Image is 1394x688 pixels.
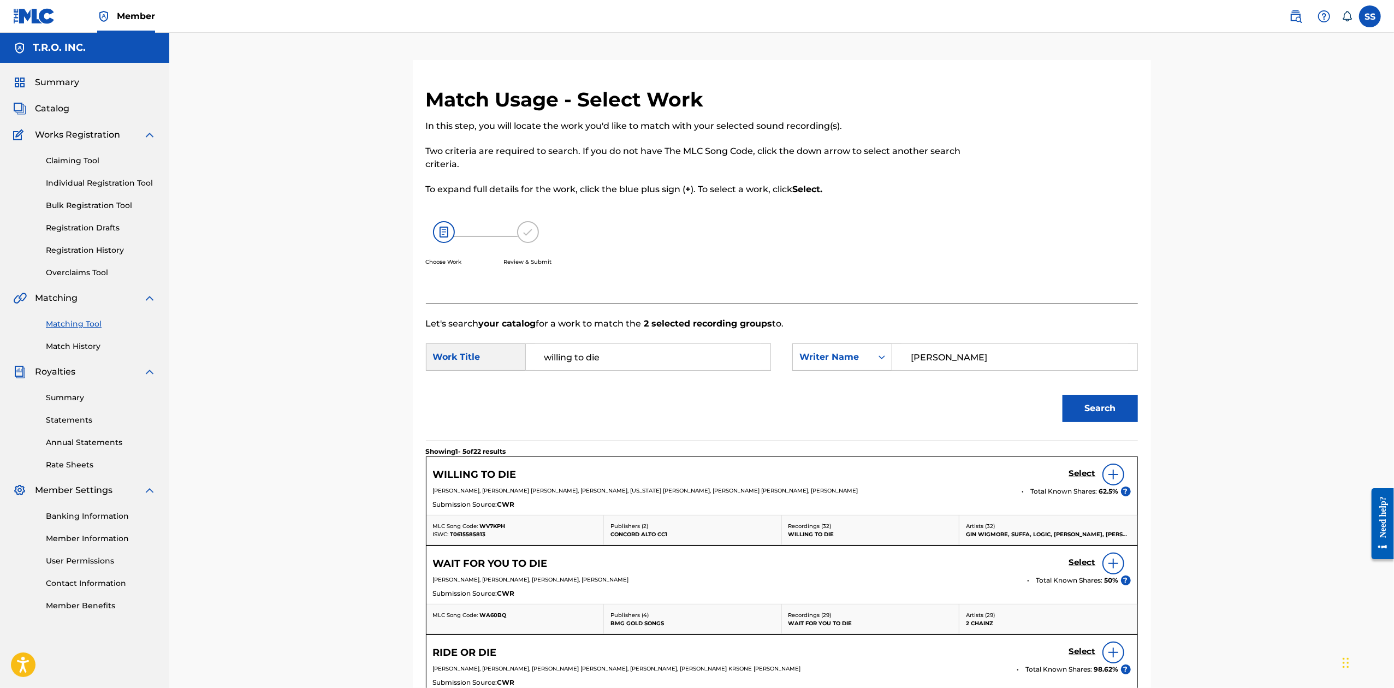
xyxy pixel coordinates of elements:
[35,484,112,497] span: Member Settings
[46,437,156,448] a: Annual Statements
[1339,636,1394,688] iframe: Chat Widget
[13,365,26,378] img: Royalties
[433,523,478,530] span: MLC Song Code:
[46,555,156,567] a: User Permissions
[610,611,775,619] p: Publishers ( 4 )
[966,522,1131,530] p: Artists ( 32 )
[799,351,865,364] div: Writer Name
[479,318,536,329] strong: your catalog
[610,619,775,627] p: BMG GOLD SONGS
[450,531,486,538] span: T0615585813
[966,611,1131,619] p: Artists ( 29 )
[1069,647,1096,657] h5: Select
[46,177,156,189] a: Individual Registration Tool
[426,258,462,266] p: Choose Work
[1107,468,1120,481] img: info
[117,10,155,22] span: Member
[13,292,27,305] img: Matching
[13,102,69,115] a: CatalogCatalog
[35,365,75,378] span: Royalties
[46,392,156,404] a: Summary
[46,318,156,330] a: Matching Tool
[433,557,548,570] h5: WAIT FOR YOU TO DIE
[426,145,974,171] p: Two criteria are required to search. If you do not have The MLC Song Code, click the down arrow t...
[497,589,515,598] span: CWR
[1026,665,1094,674] span: Total Known Shares:
[143,128,156,141] img: expand
[433,468,517,481] h5: WILLING TO DIE
[426,330,1138,441] form: Search Form
[1359,5,1381,27] div: User Menu
[788,522,953,530] p: Recordings ( 32 )
[46,533,156,544] a: Member Information
[33,41,86,54] h5: T.R.O. INC.
[426,87,709,112] h2: Match Usage - Select Work
[433,487,858,494] span: [PERSON_NAME], [PERSON_NAME] [PERSON_NAME], [PERSON_NAME], [US_STATE] [PERSON_NAME], [PERSON_NAME...
[1063,395,1138,422] button: Search
[35,76,79,89] span: Summary
[97,10,110,23] img: Top Rightsholder
[35,292,78,305] span: Matching
[426,120,974,133] p: In this step, you will locate the work you'd like to match with your selected sound recording(s).
[46,459,156,471] a: Rate Sheets
[1318,10,1331,23] img: help
[433,665,801,672] span: [PERSON_NAME], [PERSON_NAME], [PERSON_NAME] [PERSON_NAME], [PERSON_NAME], [PERSON_NAME] KRSONE [P...
[426,317,1138,330] p: Let's search for a work to match the to.
[13,8,55,24] img: MLC Logo
[1069,468,1096,479] h5: Select
[788,530,953,538] p: WILLING TO DIE
[46,511,156,522] a: Banking Information
[788,611,953,619] p: Recordings ( 29 )
[610,530,775,538] p: CONCORD ALTO CC1
[433,221,455,243] img: 26af456c4569493f7445.svg
[433,678,497,687] span: Submission Source:
[966,619,1131,627] p: 2 CHAINZ
[517,221,539,243] img: 173f8e8b57e69610e344.svg
[13,128,27,141] img: Works Registration
[35,128,120,141] span: Works Registration
[1121,487,1131,496] span: ?
[433,612,478,619] span: MLC Song Code:
[504,258,552,266] p: Review & Submit
[46,267,156,278] a: Overclaims Tool
[13,41,26,55] img: Accounts
[1107,557,1120,570] img: info
[46,155,156,167] a: Claiming Tool
[13,76,26,89] img: Summary
[497,500,515,509] span: CWR
[480,612,507,619] span: WA60BQ
[433,647,497,659] h5: RIDE OR DIE
[1031,487,1099,496] span: Total Known Shares:
[497,678,515,687] span: CWR
[433,589,497,598] span: Submission Source:
[46,200,156,211] a: Bulk Registration Tool
[1107,646,1120,659] img: info
[1094,665,1119,674] span: 98.62 %
[143,365,156,378] img: expand
[966,530,1131,538] p: GIN WIGMORE, SUFFA, LOGIC, [PERSON_NAME], [PERSON_NAME], [PERSON_NAME], [PERSON_NAME], [PERSON_NA...
[788,619,953,627] p: WAIT FOR YOU TO DIE
[1099,487,1119,496] span: 62.5 %
[1289,10,1302,23] img: search
[46,600,156,612] a: Member Benefits
[143,484,156,497] img: expand
[46,341,156,352] a: Match History
[1121,576,1131,585] span: ?
[686,184,691,194] strong: +
[35,102,69,115] span: Catalog
[13,76,79,89] a: SummarySummary
[1313,5,1335,27] div: Help
[1069,557,1096,568] h5: Select
[793,184,823,194] strong: Select.
[143,292,156,305] img: expand
[642,318,773,329] strong: 2 selected recording groups
[1342,11,1353,22] div: Notifications
[1363,480,1394,568] iframe: Resource Center
[13,484,26,497] img: Member Settings
[1105,576,1119,585] span: 50 %
[480,523,506,530] span: WV7KPH
[433,500,497,509] span: Submission Source:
